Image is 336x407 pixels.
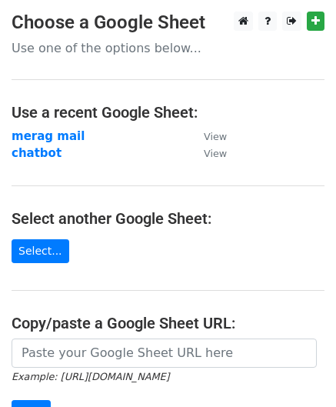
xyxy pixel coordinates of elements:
input: Paste your Google Sheet URL here [12,339,317,368]
p: Use one of the options below... [12,40,324,56]
small: View [204,131,227,142]
a: chatbot [12,146,62,160]
a: Select... [12,239,69,263]
a: View [188,146,227,160]
small: View [204,148,227,159]
h4: Use a recent Google Sheet: [12,103,324,122]
small: Example: [URL][DOMAIN_NAME] [12,371,169,382]
h4: Copy/paste a Google Sheet URL: [12,314,324,332]
a: View [188,129,227,143]
h4: Select another Google Sheet: [12,209,324,228]
a: merag mail [12,129,85,143]
h3: Choose a Google Sheet [12,12,324,34]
